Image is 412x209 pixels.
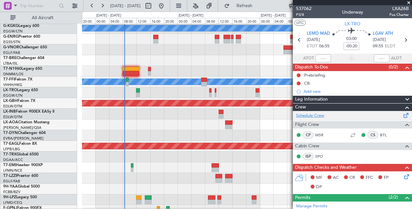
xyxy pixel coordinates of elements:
span: LEMD MAD [307,31,330,37]
span: LX-TRO [3,88,17,92]
span: 537062 [296,5,312,12]
div: 20:00 [164,18,177,24]
input: --:-- [315,55,331,62]
span: T7-TRX [3,153,17,156]
div: Underway [342,9,363,16]
div: CS [368,131,378,139]
a: T7-EMIHawker 900XP [3,163,43,167]
a: T7-EAGLFalcon 8X [3,142,37,146]
div: 04:00 [273,18,287,24]
span: 9H-LPZ [3,195,16,199]
a: EGLF/FAB [3,50,20,55]
a: EGLF/FAB [3,179,20,184]
span: DP [316,184,322,191]
a: Schedule Crew [296,113,324,119]
span: LX-INB [3,110,16,114]
span: 06:55 [319,43,329,50]
a: T7-DYNChallenger 604 [3,131,46,135]
button: UTC [294,20,306,26]
a: LX-GBHFalcon 7X [3,99,35,103]
div: CB [304,80,310,86]
div: ISP [303,153,314,160]
a: T7-BREChallenger 604 [3,56,44,60]
span: (0/2) [389,64,398,70]
span: P3/8 [296,12,312,18]
span: All Aircraft [17,16,68,20]
a: LTBA/ISL [3,61,18,66]
span: Crew [295,104,306,111]
div: 16:00 [150,18,164,24]
a: SPO [315,154,330,159]
span: 09:55 [373,43,383,50]
div: 04:00 [109,18,123,24]
span: T7-DYN [3,131,18,135]
a: 9H-YAAGlobal 5000 [3,185,40,189]
div: 08:00 [287,18,301,24]
div: 08:00 [123,18,136,24]
div: [DATE] - [DATE] [96,13,121,18]
span: ATOT [303,55,314,62]
span: G-KGKG [3,24,18,28]
a: LFMD/CEQ [3,200,22,205]
div: [DATE] - [DATE] [261,13,286,18]
a: LFPB/LBG [3,147,20,152]
div: 04:00 [191,18,205,24]
span: [DATE] - [DATE] [110,3,141,9]
span: MF [316,175,322,181]
a: EDLW/DTM [3,104,22,109]
span: T7-EAGL [3,142,19,146]
span: Cabin Crew [295,142,319,150]
span: Flight Crew [295,121,319,129]
div: 16:00 [232,18,246,24]
span: CR [349,175,355,181]
span: LGAV ATH [373,31,393,37]
a: BTL [380,132,395,138]
span: Leg Information [295,96,328,103]
span: Pos Charter [389,12,409,18]
a: G-VNORChallenger 650 [3,45,47,49]
div: [DATE] - [DATE] [178,13,203,18]
a: EGSS/STN [3,40,20,44]
div: 12:00 [219,18,232,24]
a: LFMN/NCE [3,168,22,173]
a: LX-INBFalcon 900EX EASy II [3,110,54,114]
input: Trip Number [20,1,57,11]
div: 20:00 [82,18,95,24]
span: Refresh [231,4,258,8]
a: MSR [315,132,330,138]
div: 12:00 [136,18,150,24]
a: T7-N1960Legacy 650 [3,67,42,71]
a: VHHH/HKG [3,82,22,87]
a: T7-LZZIPraetor 600 [3,174,38,178]
button: Refresh [221,1,260,11]
div: 00:00 [260,18,273,24]
a: DGAA/ACC [3,157,23,162]
span: LX-AOA [3,120,18,124]
span: T7-LZZI [3,174,17,178]
a: EGGW/LTN [3,29,23,34]
span: Dispatch To-Dos [295,64,328,71]
div: Add new [303,89,409,94]
span: (2/2) [389,194,398,201]
a: LX-TROLegacy 650 [3,88,38,92]
span: [DATE] [373,37,386,43]
div: 00:00 [95,18,109,24]
div: 00:00 [177,18,191,24]
span: 9H-YAA [3,185,18,189]
a: FCBB/BZV [3,190,20,194]
span: T7-N1960 [3,67,21,71]
a: G-ENRGPraetor 600 [3,35,40,39]
span: T7-FFI [3,78,15,81]
span: ELDT [385,43,395,50]
a: LX-AOACitation Mustang [3,120,50,124]
span: Dispatch Checks and Weather [295,164,357,171]
span: T7-BRE [3,56,17,60]
span: ALDT [391,55,402,62]
a: [PERSON_NAME]/QSA [3,125,41,130]
a: EGGW/LTN [3,93,23,98]
a: T7-FFIFalcon 7X [3,78,32,81]
div: Prebriefing [304,72,325,78]
button: All Aircraft [7,13,70,23]
span: AC [333,175,339,181]
a: EDLW/DTM [3,115,22,119]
